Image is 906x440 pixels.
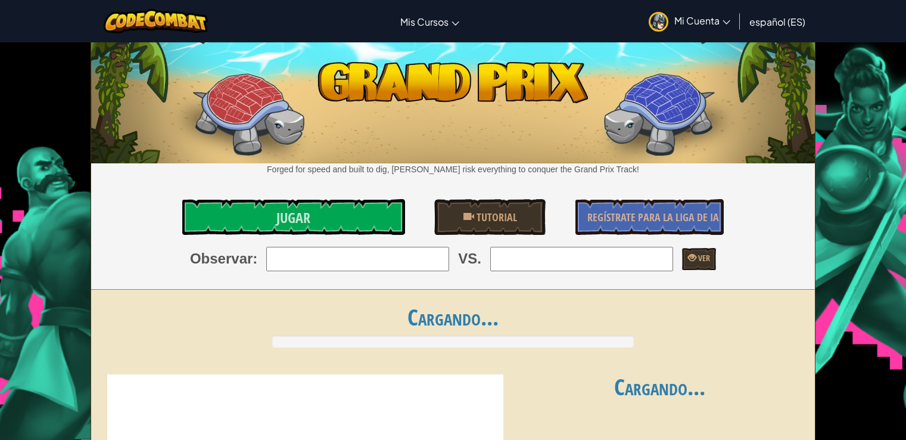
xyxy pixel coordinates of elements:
[458,249,481,269] span: VS.
[394,5,465,38] a: Mis Cursos
[587,210,719,225] span: Regístrate para la Liga de IA
[749,16,805,28] span: español (ES)
[674,14,730,27] span: Mi Cuenta
[276,208,310,227] span: Jugar
[434,199,546,235] a: Tutorial
[400,16,449,28] span: Mis Cursos
[91,305,815,330] h1: Cargando...
[91,38,815,163] img: Grand Prix
[643,2,736,40] a: Mi Cuenta
[575,199,724,235] a: Regístrate para la Liga de IA
[696,252,710,264] span: Ver
[190,249,253,269] span: Observar
[104,9,208,33] img: CodeCombat logo
[743,5,811,38] a: español (ES)
[474,210,517,225] span: Tutorial
[253,249,257,269] span: :
[91,163,815,175] p: Forged for speed and built to dig, [PERSON_NAME] risk everything to conquer the Grand Prix Track!
[649,12,668,32] img: avatar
